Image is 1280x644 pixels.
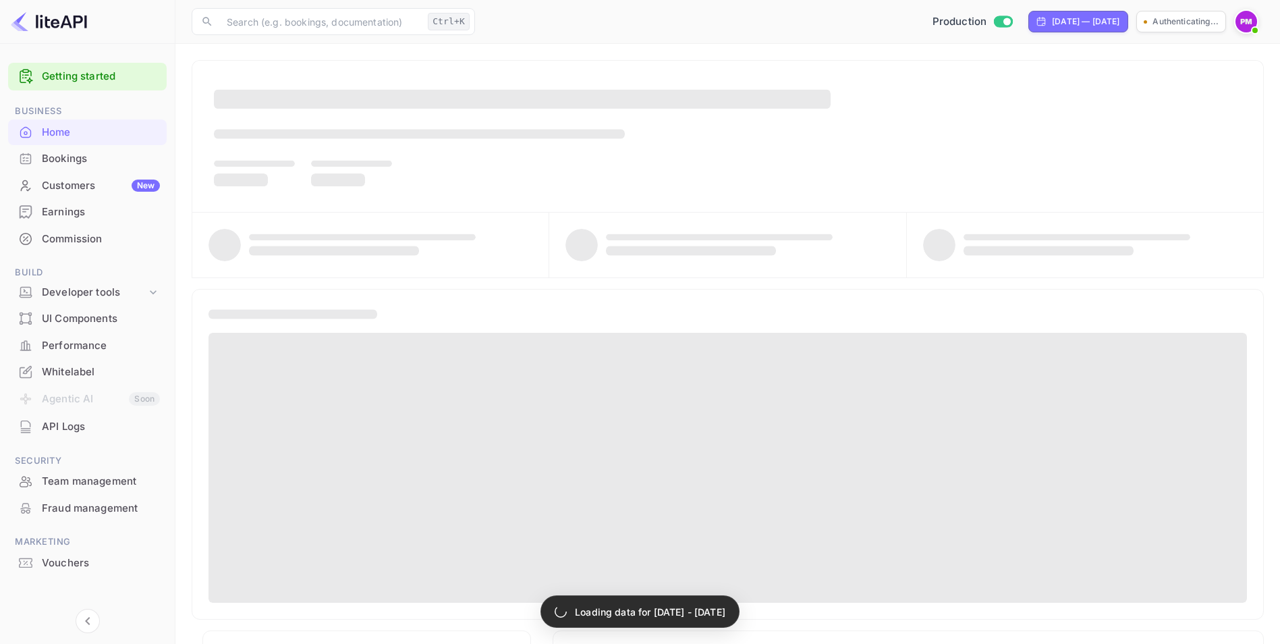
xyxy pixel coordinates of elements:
[428,13,470,30] div: Ctrl+K
[8,199,167,225] div: Earnings
[927,14,1018,30] div: Switch to Sandbox mode
[42,125,160,140] div: Home
[1235,11,1257,32] img: Paul McNeill
[8,226,167,252] div: Commission
[42,285,146,300] div: Developer tools
[42,474,160,489] div: Team management
[8,173,167,198] a: CustomersNew
[11,11,87,32] img: LiteAPI logo
[42,338,160,354] div: Performance
[8,414,167,440] div: API Logs
[1028,11,1128,32] div: Click to change the date range period
[8,265,167,280] span: Build
[42,311,160,327] div: UI Components
[1052,16,1119,28] div: [DATE] — [DATE]
[42,232,160,247] div: Commission
[42,419,160,435] div: API Logs
[42,205,160,220] div: Earnings
[42,178,160,194] div: Customers
[8,226,167,251] a: Commission
[8,119,167,146] div: Home
[76,609,100,633] button: Collapse navigation
[933,14,987,30] span: Production
[8,454,167,468] span: Security
[8,333,167,358] a: Performance
[8,333,167,359] div: Performance
[8,550,167,576] div: Vouchers
[8,495,167,522] div: Fraud management
[8,146,167,172] div: Bookings
[42,556,160,571] div: Vouchers
[132,180,160,192] div: New
[42,365,160,380] div: Whitelabel
[42,151,160,167] div: Bookings
[8,468,167,493] a: Team management
[8,550,167,575] a: Vouchers
[8,119,167,144] a: Home
[8,468,167,495] div: Team management
[8,359,167,385] div: Whitelabel
[8,104,167,119] span: Business
[219,8,422,35] input: Search (e.g. bookings, documentation)
[8,146,167,171] a: Bookings
[8,281,167,304] div: Developer tools
[8,414,167,439] a: API Logs
[8,495,167,520] a: Fraud management
[8,306,167,331] a: UI Components
[8,359,167,384] a: Whitelabel
[42,501,160,516] div: Fraud management
[575,605,725,619] p: Loading data for [DATE] - [DATE]
[8,63,167,90] div: Getting started
[8,306,167,332] div: UI Components
[1152,16,1219,28] p: Authenticating...
[8,199,167,224] a: Earnings
[8,173,167,199] div: CustomersNew
[42,69,160,84] a: Getting started
[8,535,167,549] span: Marketing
